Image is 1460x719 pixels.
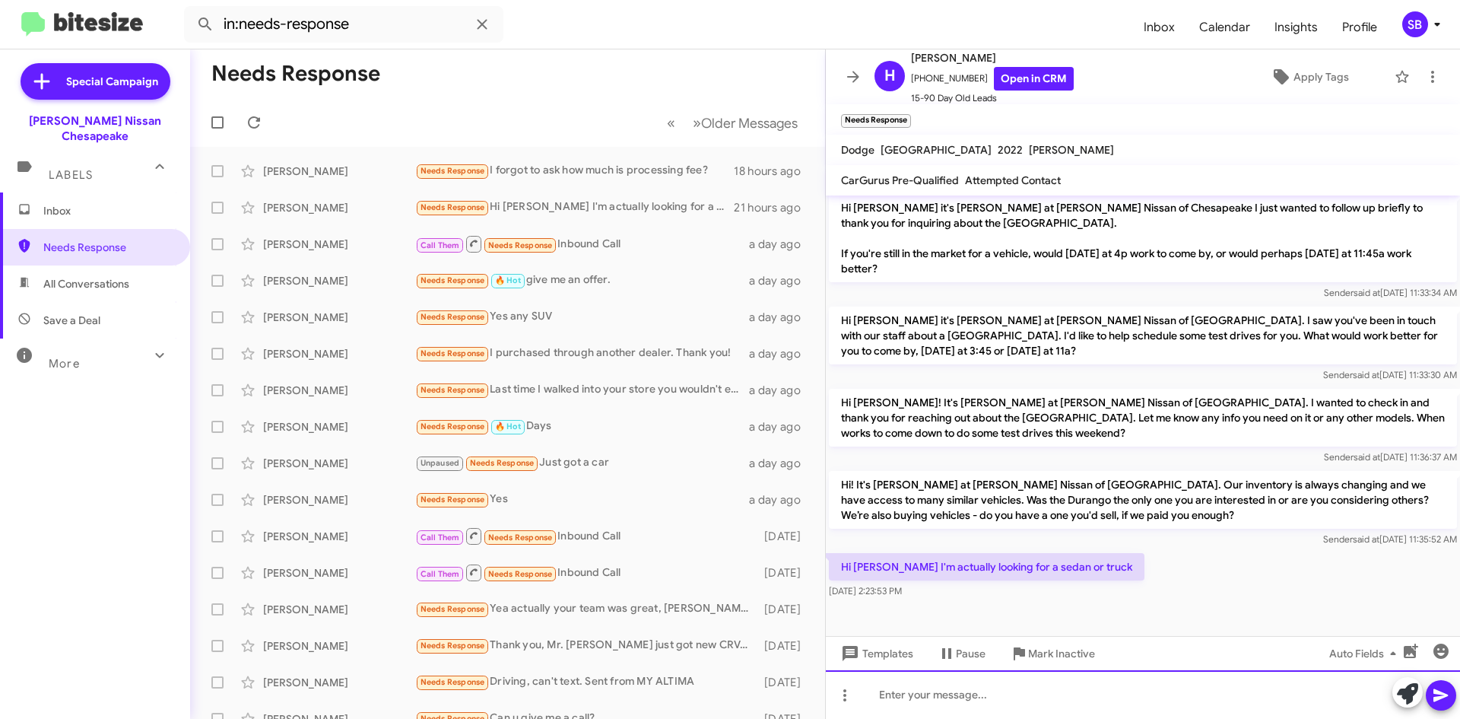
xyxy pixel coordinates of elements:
button: Mark Inactive [998,640,1107,667]
div: [PERSON_NAME] [263,456,415,471]
button: Templates [826,640,925,667]
div: [PERSON_NAME] [263,602,415,617]
div: Just got a car [415,454,749,472]
div: Thank you, Mr. [PERSON_NAME] just got new CRV. Thank you for your help. [415,637,757,654]
div: [DATE] [757,602,813,617]
div: [PERSON_NAME] [263,492,415,507]
span: Needs Response [488,569,553,579]
h1: Needs Response [211,62,380,86]
div: a day ago [749,273,813,288]
a: Open in CRM [994,67,1074,91]
div: [PERSON_NAME] [263,200,415,215]
div: a day ago [749,383,813,398]
div: [DATE] [757,675,813,690]
a: Profile [1330,5,1389,49]
div: I forgot to ask how much is processing fee? [415,162,734,180]
span: Needs Response [470,458,535,468]
span: Pause [956,640,985,667]
span: Sender [DATE] 11:33:34 AM [1324,287,1457,298]
div: Hi [PERSON_NAME] I'm actually looking for a sedan or truck [415,199,734,216]
div: a day ago [749,310,813,325]
span: Needs Response [421,422,485,431]
button: Pause [925,640,998,667]
div: a day ago [749,492,813,507]
div: I purchased through another dealer. Thank you! [415,345,749,362]
div: a day ago [749,456,813,471]
button: Apply Tags [1231,63,1387,91]
span: Special Campaign [66,74,158,89]
span: Dodge [841,143,874,157]
div: Yes [415,491,749,508]
div: [PERSON_NAME] [263,638,415,654]
span: [GEOGRAPHIC_DATA] [881,143,992,157]
span: Call Them [421,533,460,542]
span: Needs Response [421,495,485,504]
p: Hi [PERSON_NAME] I'm actually looking for a sedan or truck [829,553,1144,581]
button: SB [1389,11,1443,37]
div: [DATE] [757,529,813,544]
span: 🔥 Hot [495,422,521,431]
span: Auto Fields [1329,640,1402,667]
button: Previous [658,107,684,138]
span: [PERSON_NAME] [911,49,1074,67]
div: Inbound Call [415,234,749,253]
div: 18 hours ago [734,164,813,179]
div: a day ago [749,419,813,434]
span: » [693,113,701,132]
div: [PERSON_NAME] [263,383,415,398]
span: Templates [838,640,913,667]
p: Hi [PERSON_NAME] it's [PERSON_NAME] at [PERSON_NAME] Nissan of [GEOGRAPHIC_DATA]. I saw you've be... [829,307,1457,364]
span: « [667,113,675,132]
span: Apply Tags [1293,63,1349,91]
div: [PERSON_NAME] [263,419,415,434]
div: [PERSON_NAME] [263,310,415,325]
span: Needs Response [421,202,485,212]
input: Search [184,6,503,43]
span: Needs Response [488,533,553,542]
div: Days [415,418,749,435]
span: Sender [DATE] 11:36:37 AM [1324,451,1457,463]
span: Needs Response [421,275,485,285]
span: Older Messages [701,115,798,132]
nav: Page navigation example [659,107,807,138]
a: Inbox [1131,5,1187,49]
div: Inbound Call [415,563,757,582]
div: Inbound Call [415,527,757,546]
span: Sender [DATE] 11:33:30 AM [1323,369,1457,380]
div: [PERSON_NAME] [263,237,415,252]
div: [PERSON_NAME] [263,164,415,179]
a: Insights [1262,5,1330,49]
div: Last time I walked into your store you wouldn't even give me a price for a car 😂😂😂 I'm good [415,381,749,399]
span: 15-90 Day Old Leads [911,91,1074,106]
a: Calendar [1187,5,1262,49]
span: Inbox [43,203,173,218]
span: Labels [49,168,93,182]
div: 21 hours ago [734,200,813,215]
div: [DATE] [757,565,813,581]
span: CarGurus Pre-Qualified [841,173,959,187]
span: Needs Response [488,240,553,250]
p: Hi [PERSON_NAME]! It's [PERSON_NAME] at [PERSON_NAME] Nissan of [GEOGRAPHIC_DATA]. I wanted to ch... [829,389,1457,447]
button: Next [684,107,807,138]
div: give me an offer. [415,272,749,289]
span: Call Them [421,240,460,250]
span: All Conversations [43,276,129,291]
button: Auto Fields [1317,640,1414,667]
p: Hi! It's [PERSON_NAME] at [PERSON_NAME] Nissan of [GEOGRAPHIC_DATA]. Our inventory is always chan... [829,471,1457,529]
span: More [49,357,80,371]
span: Needs Response [421,166,485,176]
span: H [884,64,896,88]
span: Mark Inactive [1028,640,1095,667]
div: [PERSON_NAME] [263,529,415,544]
div: Yea actually your team was great, [PERSON_NAME] listened to all my needs and concerns and was ver... [415,600,757,618]
span: Needs Response [421,641,485,651]
span: said at [1354,287,1380,298]
span: [PERSON_NAME] [1029,143,1114,157]
span: said at [1353,369,1379,380]
div: [PERSON_NAME] [263,273,415,288]
div: Yes any SUV [415,308,749,326]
